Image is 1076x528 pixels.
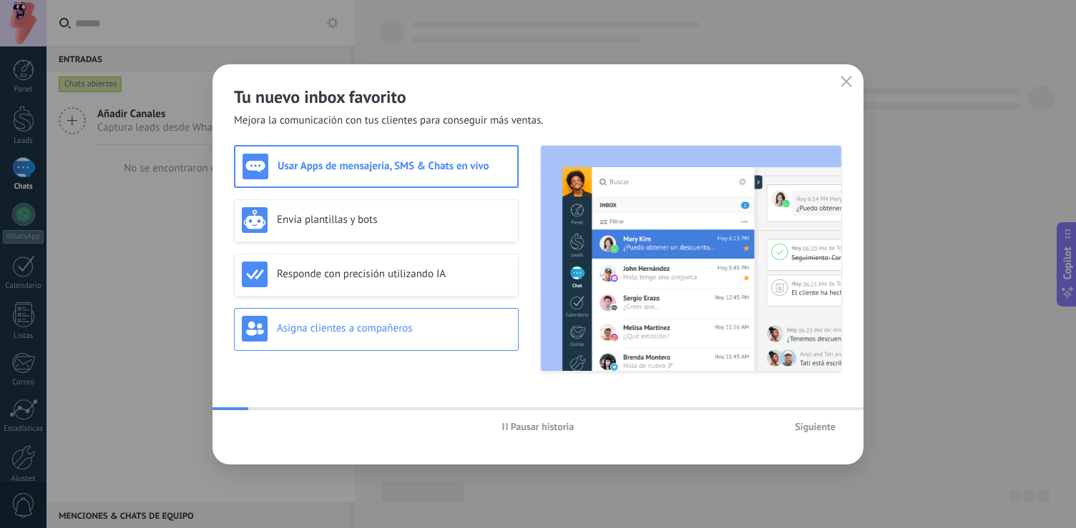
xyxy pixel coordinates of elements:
h3: Envía plantillas y bots [277,213,511,226]
span: Pausar historia [511,422,574,432]
button: Pausar historia [496,416,581,437]
h3: Asigna clientes a compañeros [277,322,511,335]
h3: Usar Apps de mensajería, SMS & Chats en vivo [278,159,510,173]
h2: Tu nuevo inbox favorito [234,86,842,108]
span: Siguiente [795,422,836,432]
h3: Responde con precisión utilizando IA [277,267,511,281]
button: Siguiente [788,416,842,437]
span: Mejora la comunicación con tus clientes para conseguir más ventas. [234,114,544,128]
